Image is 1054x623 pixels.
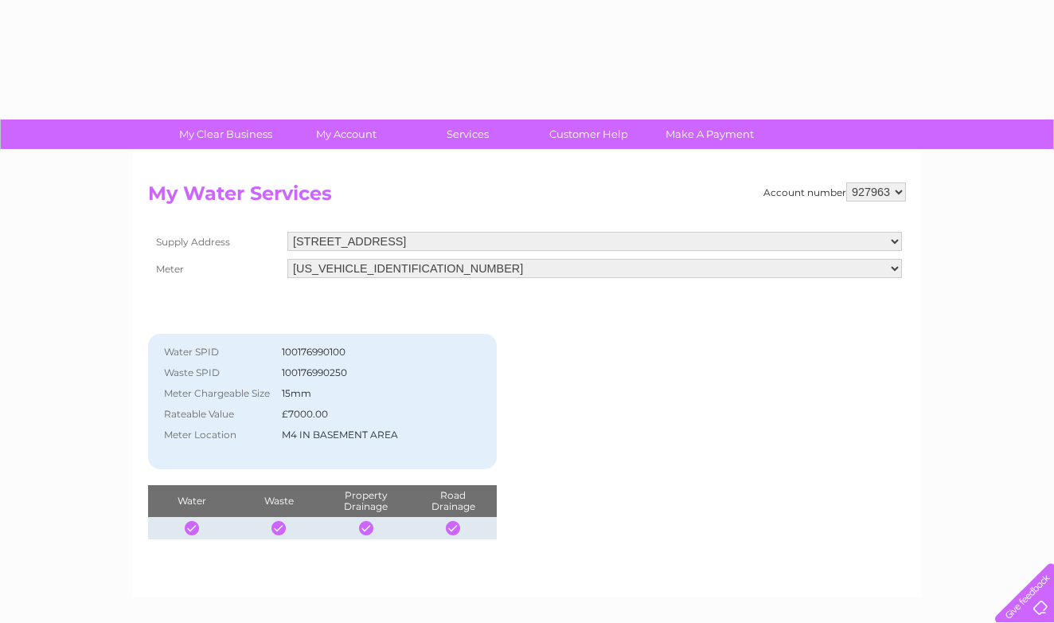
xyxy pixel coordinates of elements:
a: Customer Help [523,120,654,149]
a: My Clear Business [160,120,291,149]
td: 100176990250 [278,362,461,383]
div: Account number [763,182,906,202]
td: £7000.00 [278,404,461,425]
th: Property Drainage [322,485,409,517]
th: Water [148,485,235,517]
th: Water SPID [156,342,278,362]
th: Meter [148,255,283,282]
th: Road Drainage [409,485,497,517]
th: Meter Location [156,425,278,445]
a: My Account [281,120,412,149]
a: Services [402,120,533,149]
th: Waste SPID [156,362,278,383]
h2: My Water Services [148,182,906,213]
td: 100176990100 [278,342,461,362]
th: Waste [235,485,322,517]
td: 15mm [278,383,461,404]
th: Supply Address [148,228,283,255]
th: Rateable Value [156,404,278,425]
th: Meter Chargeable Size [156,383,278,404]
a: Make A Payment [644,120,775,149]
td: M4 IN BASEMENT AREA [278,425,461,445]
